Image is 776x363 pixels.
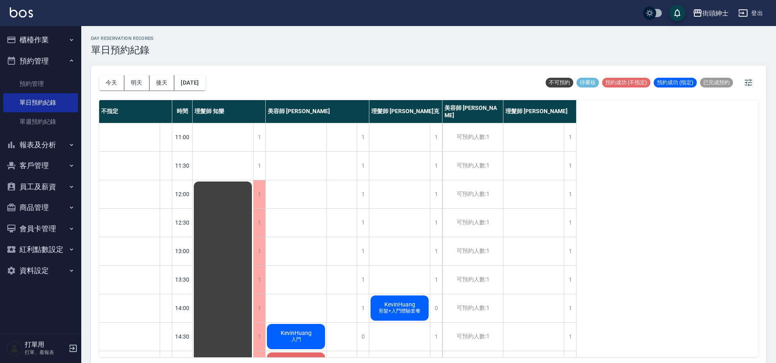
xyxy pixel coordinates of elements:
[172,151,193,180] div: 11:30
[357,294,369,322] div: 1
[3,112,78,131] a: 單週預約紀錄
[383,301,417,308] span: KevinHuang
[442,100,503,123] div: 美容師 [PERSON_NAME]
[3,155,78,176] button: 客戶管理
[442,180,503,208] div: 可預約人數:1
[3,134,78,155] button: 報表及分析
[99,75,124,90] button: 今天
[735,6,766,21] button: 登出
[503,100,577,123] div: 理髮師 [PERSON_NAME]
[10,7,33,17] img: Logo
[430,237,442,265] div: 1
[279,330,313,336] span: KevinHuang
[546,79,573,86] span: 不可預約
[357,123,369,151] div: 1
[3,197,78,218] button: 商品管理
[442,323,503,351] div: 可預約人數:1
[253,266,265,294] div: 1
[124,75,150,90] button: 明天
[357,152,369,180] div: 1
[290,336,303,343] span: 入門
[669,5,685,21] button: save
[654,79,697,86] span: 預約成功 (指定)
[3,260,78,281] button: 資料設定
[564,266,576,294] div: 1
[3,29,78,50] button: 櫃檯作業
[430,152,442,180] div: 1
[253,152,265,180] div: 1
[3,74,78,93] a: 預約管理
[564,237,576,265] div: 1
[357,237,369,265] div: 1
[442,123,503,151] div: 可預約人數:1
[253,209,265,237] div: 1
[357,209,369,237] div: 1
[172,180,193,208] div: 12:00
[7,340,23,356] img: Person
[172,100,193,123] div: 時間
[253,180,265,208] div: 1
[25,341,66,349] h5: 打單用
[253,237,265,265] div: 1
[564,209,576,237] div: 1
[253,323,265,351] div: 1
[442,294,503,322] div: 可預約人數:1
[357,266,369,294] div: 1
[564,123,576,151] div: 1
[172,265,193,294] div: 13:30
[172,208,193,237] div: 12:30
[564,294,576,322] div: 1
[702,8,728,18] div: 街頭紳士
[91,36,154,41] h2: day Reservation records
[430,294,442,322] div: 0
[442,266,503,294] div: 可預約人數:1
[442,237,503,265] div: 可預約人數:1
[193,100,266,123] div: 理髮師 知樂
[3,50,78,72] button: 預約管理
[442,152,503,180] div: 可預約人數:1
[377,308,422,315] span: 剪髮+入門體驗套餐
[172,294,193,322] div: 14:00
[564,323,576,351] div: 1
[430,209,442,237] div: 1
[564,152,576,180] div: 1
[602,79,650,86] span: 預約成功 (不指定)
[266,100,369,123] div: 美容師 [PERSON_NAME]
[3,176,78,197] button: 員工及薪資
[430,323,442,351] div: 1
[3,93,78,112] a: 單日預約紀錄
[174,75,205,90] button: [DATE]
[91,44,154,56] h3: 單日預約紀錄
[442,209,503,237] div: 可預約人數:1
[577,79,599,86] span: 待審核
[564,180,576,208] div: 1
[172,123,193,151] div: 11:00
[430,266,442,294] div: 1
[689,5,732,22] button: 街頭紳士
[369,100,442,123] div: 理髮師 [PERSON_NAME]克
[3,218,78,239] button: 會員卡管理
[99,100,172,123] div: 不指定
[172,237,193,265] div: 13:00
[25,349,66,356] p: 打單、看報表
[430,180,442,208] div: 1
[253,123,265,151] div: 1
[253,294,265,322] div: 1
[172,322,193,351] div: 14:30
[430,123,442,151] div: 1
[700,79,733,86] span: 已完成預約
[150,75,175,90] button: 後天
[357,180,369,208] div: 1
[357,323,369,351] div: 0
[3,239,78,260] button: 紅利點數設定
